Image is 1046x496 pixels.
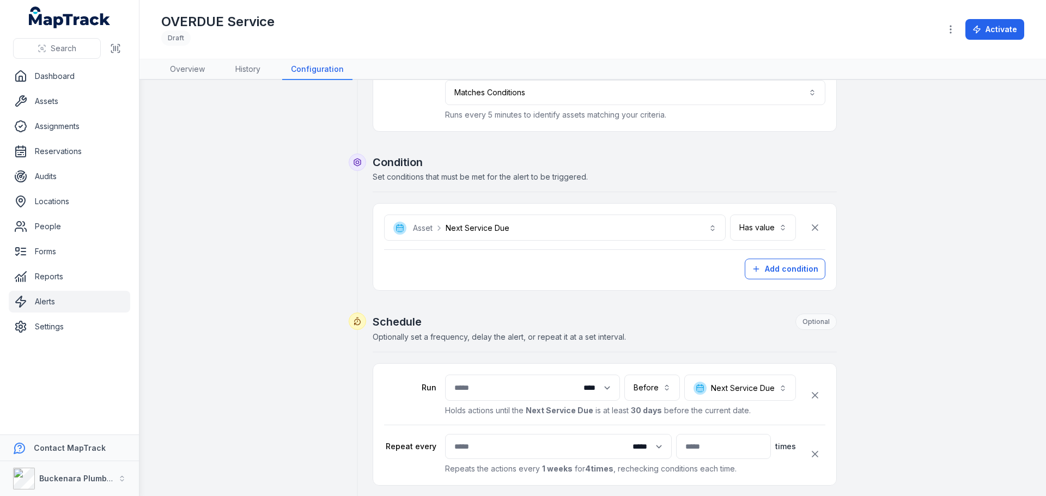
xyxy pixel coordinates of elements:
span: Search [51,43,76,54]
strong: Next Service Due [526,406,593,415]
a: MapTrack [29,7,111,28]
strong: 30 days [631,406,662,415]
button: Add condition [745,259,825,279]
p: Runs every 5 minutes to identify assets matching your criteria. [445,109,825,120]
a: Audits [9,166,130,187]
label: Run [384,382,436,393]
button: Matches Conditions [445,80,825,105]
a: Reports [9,266,130,287]
button: Has value [730,215,796,241]
p: Holds actions until the is at least before the current date. [445,405,796,416]
a: Locations [9,191,130,212]
button: Search [13,38,101,59]
a: Forms [9,241,130,262]
h2: Schedule [373,314,837,330]
h1: OVERDUE Service [161,13,275,30]
strong: Buckenara Plumbing Gas & Electrical [39,474,183,483]
strong: 4 times [585,464,613,473]
label: Repeat every [384,441,436,452]
a: History [227,59,269,80]
strong: 1 weeks [542,464,573,473]
span: times [775,441,796,452]
div: Optional [795,314,837,330]
a: Configuration [282,59,352,80]
a: Overview [161,59,214,80]
strong: Contact MapTrack [34,443,106,452]
a: People [9,216,130,237]
p: Repeats the actions every for , rechecking conditions each time. [445,463,796,474]
a: Assets [9,90,130,112]
div: Draft [161,30,191,46]
a: Reservations [9,140,130,162]
a: Assignments [9,115,130,137]
span: Optionally set a frequency, delay the alert, or repeat it at a set interval. [373,332,626,341]
span: Set conditions that must be met for the alert to be triggered. [373,172,588,181]
a: Alerts [9,291,130,313]
a: Settings [9,316,130,338]
button: Before [624,375,680,401]
h2: Condition [373,155,837,170]
a: Dashboard [9,65,130,87]
button: AssetNext Service Due [384,215,726,241]
button: Next Service Due [684,375,796,401]
button: Activate [965,19,1024,40]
